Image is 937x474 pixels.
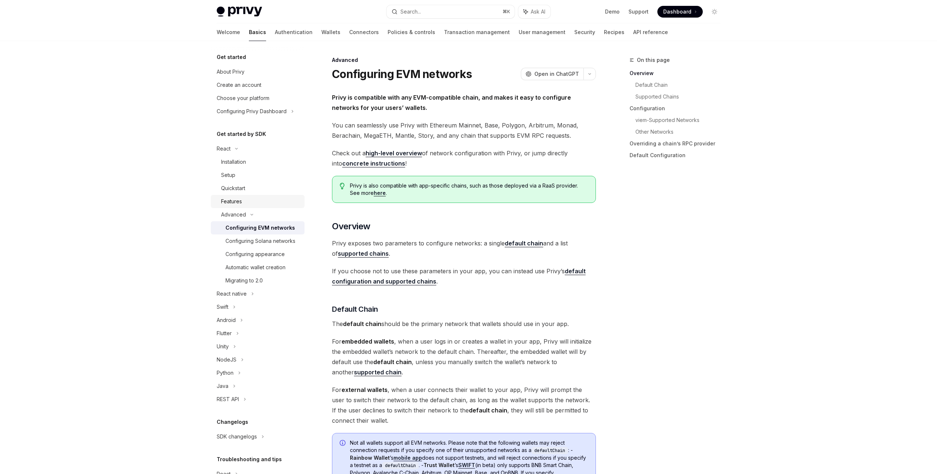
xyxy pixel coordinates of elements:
div: NodeJS [217,355,236,364]
div: Create an account [217,81,261,89]
a: Policies & controls [388,23,435,41]
a: Default Configuration [630,149,726,161]
a: Configuring appearance [211,248,305,261]
span: Default Chain [332,304,378,314]
h5: Get started [217,53,246,62]
div: Flutter [217,329,232,338]
a: Automatic wallet creation [211,261,305,274]
h5: Changelogs [217,418,248,426]
a: API reference [633,23,668,41]
a: supported chains [338,250,389,258]
img: light logo [217,7,262,17]
span: Overview [332,221,370,232]
a: User management [519,23,565,41]
code: defaultChain [531,447,568,454]
div: REST API [217,395,239,404]
a: Create an account [211,78,305,92]
span: Privy exposes two parameters to configure networks: a single and a list of . [332,238,596,259]
span: Open in ChatGPT [534,70,579,78]
a: Authentication [275,23,313,41]
span: Dashboard [663,8,691,15]
span: If you choose not to use these parameters in your app, you can instead use Privy’s . [332,266,596,286]
a: viem-Supported Networks [635,114,726,126]
a: Recipes [604,23,624,41]
div: Python [217,369,234,377]
a: About Privy [211,65,305,78]
a: Overview [630,67,726,79]
div: Swift [217,303,228,311]
span: You can seamlessly use Privy with Ethereum Mainnet, Base, Polygon, Arbitrum, Monad, Berachain, Me... [332,120,596,141]
strong: embedded wallets [341,338,394,345]
svg: Tip [340,183,345,189]
a: Supported Chains [635,91,726,103]
a: Support [628,8,649,15]
div: Automatic wallet creation [225,263,285,272]
a: Migrating to 2.0 [211,274,305,287]
a: mobile app [393,455,422,461]
div: Java [217,382,228,390]
div: Configuring Solana networks [225,237,295,245]
a: Basics [249,23,266,41]
a: SWIFT [458,462,475,469]
a: Setup [211,169,305,182]
a: Default Chain [635,79,726,91]
a: Other Networks [635,126,726,138]
svg: Info [340,440,347,447]
a: Features [211,195,305,208]
div: Unity [217,342,229,351]
div: Installation [221,158,246,166]
span: Ask AI [531,8,545,15]
a: high-level overview [366,149,422,157]
a: Dashboard [657,6,703,18]
strong: default chain [343,320,381,327]
h5: Get started by SDK [217,130,266,138]
a: Installation [211,155,305,169]
a: concrete instructions [342,160,405,167]
div: Search... [400,7,421,16]
div: Choose your platform [217,94,269,103]
a: Configuration [630,103,726,114]
div: Migrating to 2.0 [225,276,263,285]
span: For , when a user logs in or creates a wallet in your app, Privy will initialize the embedded wal... [332,336,596,377]
div: React native [217,289,247,298]
a: Configuring Solana networks [211,234,305,248]
a: here [374,190,386,196]
span: Privy is also compatible with app-specific chains, such as those deployed via a RaaS provider. Se... [350,182,588,197]
div: Advanced [332,56,596,64]
a: Demo [605,8,620,15]
a: Transaction management [444,23,510,41]
a: default chain [505,240,543,247]
div: About Privy [217,67,244,76]
span: ⌘ K [503,9,510,15]
div: Advanced [221,210,246,219]
span: The should be the primary network that wallets should use in your app. [332,319,596,329]
code: defaultChain [382,462,419,469]
span: For , when a user connects their wallet to your app, Privy will prompt the user to switch their n... [332,385,596,426]
a: Configuring EVM networks [211,221,305,234]
div: Features [221,197,242,206]
a: Overriding a chain’s RPC provider [630,138,726,149]
a: Choose your platform [211,92,305,105]
button: Open in ChatGPT [521,68,583,80]
span: On this page [637,56,670,64]
h5: Troubleshooting and tips [217,455,282,464]
div: Android [217,316,236,325]
span: Check out a of network configuration with Privy, or jump directly into ! [332,148,596,169]
a: Connectors [349,23,379,41]
strong: default chain [469,407,507,414]
strong: external wallets [341,386,388,393]
div: Configuring Privy Dashboard [217,107,287,116]
h1: Configuring EVM networks [332,67,472,81]
div: SDK changelogs [217,432,257,441]
button: Search...⌘K [387,5,515,18]
strong: Trust Wallet [423,462,455,468]
a: supported chain [354,369,402,376]
button: Ask AI [518,5,550,18]
a: Quickstart [211,182,305,195]
button: Toggle dark mode [709,6,720,18]
a: Wallets [321,23,340,41]
div: Setup [221,171,235,179]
